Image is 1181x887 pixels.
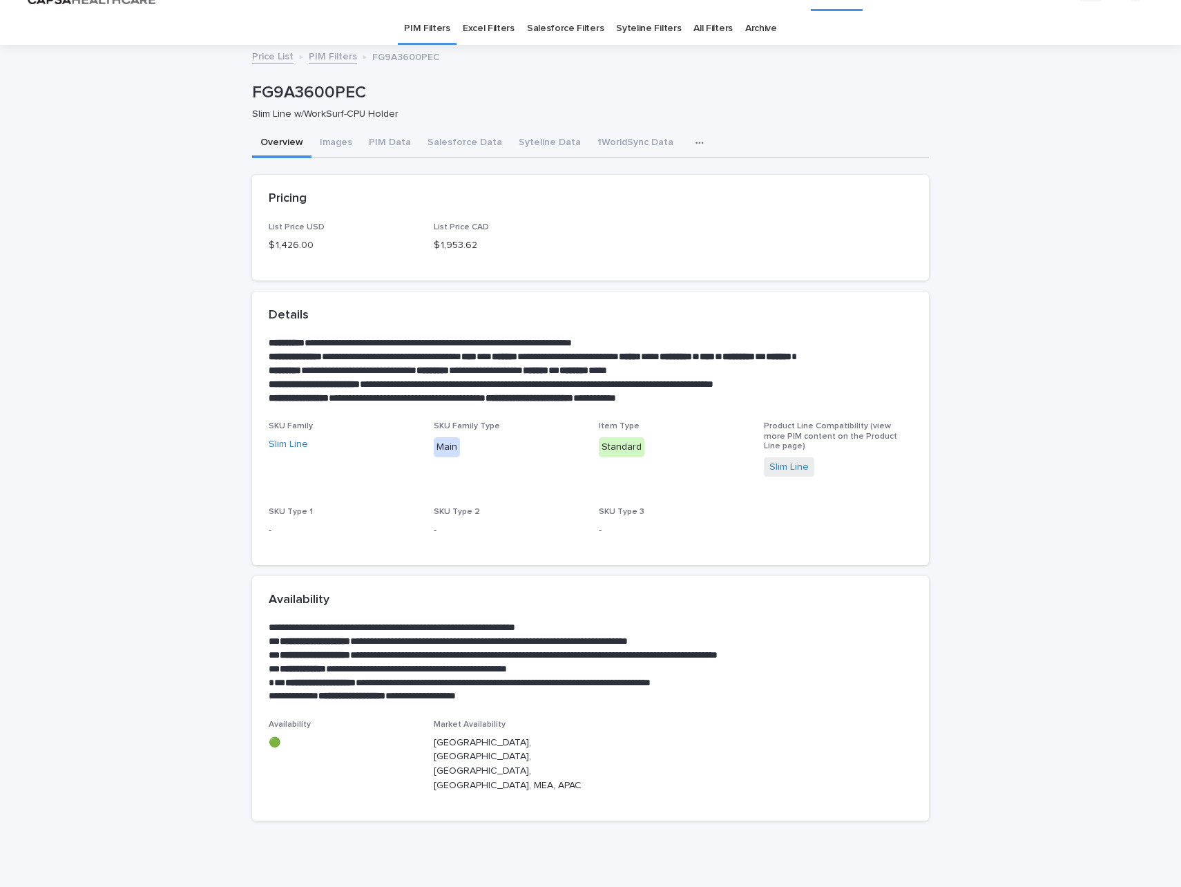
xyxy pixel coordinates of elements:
[269,593,329,608] h2: Availability
[372,48,440,64] p: FG9A3600PEC
[527,12,604,45] a: Salesforce Filters
[419,129,510,158] button: Salesforce Data
[252,108,918,120] p: Slim Line w/WorkSurf-CPU Holder
[269,508,313,516] span: SKU Type 1
[309,48,357,64] a: PIM Filters
[269,223,325,231] span: List Price USD
[434,508,480,516] span: SKU Type 2
[269,721,311,729] span: Availability
[599,422,640,430] span: Item Type
[434,523,582,537] p: -
[269,308,309,323] h2: Details
[434,437,460,457] div: Main
[361,129,419,158] button: PIM Data
[269,736,417,750] p: 🟢
[269,437,308,452] a: Slim Line
[599,523,747,537] p: -
[434,736,582,793] p: [GEOGRAPHIC_DATA], [GEOGRAPHIC_DATA], [GEOGRAPHIC_DATA], [GEOGRAPHIC_DATA], MEA, APAC
[269,523,417,537] p: -
[616,12,681,45] a: Syteline Filters
[434,238,582,253] p: $ 1,953.62
[434,721,506,729] span: Market Availability
[252,129,311,158] button: Overview
[311,129,361,158] button: Images
[769,460,809,475] a: Slim Line
[269,191,307,207] h2: Pricing
[599,508,644,516] span: SKU Type 3
[269,238,417,253] p: $ 1,426.00
[434,422,500,430] span: SKU Family Type
[693,12,733,45] a: All Filters
[599,437,644,457] div: Standard
[252,83,923,103] p: FG9A3600PEC
[269,422,313,430] span: SKU Family
[764,422,897,450] span: Product Line Compatibility (view more PIM content on the Product Line page)
[404,12,450,45] a: PIM Filters
[510,129,589,158] button: Syteline Data
[252,48,294,64] a: Price List
[463,12,515,45] a: Excel Filters
[589,129,682,158] button: 1WorldSync Data
[745,12,777,45] a: Archive
[434,223,489,231] span: List Price CAD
